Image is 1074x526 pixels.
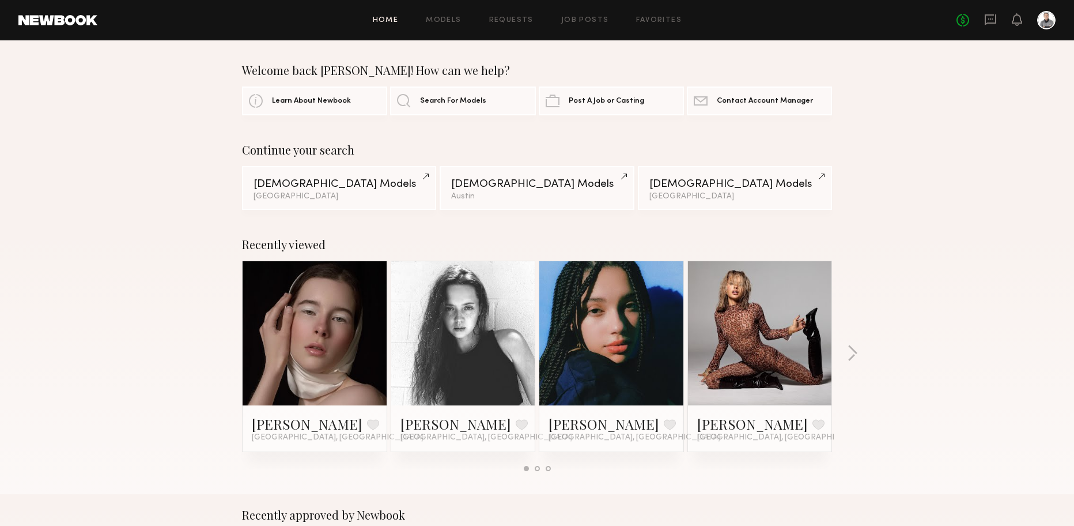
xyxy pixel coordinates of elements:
div: [DEMOGRAPHIC_DATA] Models [451,179,622,190]
a: [PERSON_NAME] [549,415,659,433]
span: Post A Job or Casting [569,97,644,105]
a: Learn About Newbook [242,87,387,115]
a: Models [426,17,461,24]
span: Contact Account Manager [717,97,813,105]
a: Search For Models [390,87,535,115]
div: Austin [451,193,622,201]
a: [PERSON_NAME] [252,415,362,433]
a: [PERSON_NAME] [400,415,511,433]
span: [GEOGRAPHIC_DATA], [GEOGRAPHIC_DATA] [400,433,572,442]
div: Recently viewed [242,238,832,251]
span: [GEOGRAPHIC_DATA], [GEOGRAPHIC_DATA] [549,433,720,442]
div: [DEMOGRAPHIC_DATA] Models [254,179,425,190]
span: [GEOGRAPHIC_DATA], [GEOGRAPHIC_DATA] [252,433,423,442]
div: Continue your search [242,143,832,157]
a: Contact Account Manager [687,87,832,115]
a: Home [373,17,399,24]
span: Learn About Newbook [272,97,351,105]
a: Favorites [636,17,682,24]
div: [GEOGRAPHIC_DATA] [649,193,820,201]
a: Post A Job or Casting [539,87,684,115]
a: Job Posts [561,17,609,24]
span: Search For Models [420,97,486,105]
a: [DEMOGRAPHIC_DATA] Models[GEOGRAPHIC_DATA] [638,166,832,210]
div: Recently approved by Newbook [242,508,832,522]
div: [GEOGRAPHIC_DATA] [254,193,425,201]
span: [GEOGRAPHIC_DATA], [GEOGRAPHIC_DATA] [697,433,869,442]
div: [DEMOGRAPHIC_DATA] Models [649,179,820,190]
a: Requests [489,17,534,24]
div: Welcome back [PERSON_NAME]! How can we help? [242,63,832,77]
a: [DEMOGRAPHIC_DATA] ModelsAustin [440,166,634,210]
a: [DEMOGRAPHIC_DATA] Models[GEOGRAPHIC_DATA] [242,166,436,210]
a: [PERSON_NAME] [697,415,808,433]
